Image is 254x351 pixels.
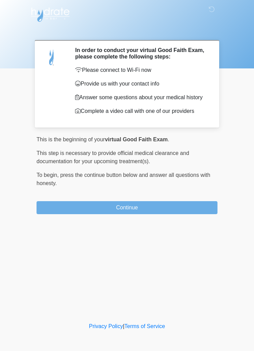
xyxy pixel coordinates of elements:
span: This step is necessary to provide official medical clearance and documentation for your upcoming ... [37,150,189,164]
span: . [168,136,169,142]
a: Terms of Service [124,323,165,329]
button: Continue [37,201,217,214]
img: Agent Avatar [42,47,62,67]
strong: virtual Good Faith Exam [105,136,168,142]
img: Hydrate IV Bar - Scottsdale Logo [30,5,71,22]
span: To begin, [37,172,60,178]
h2: In order to conduct your virtual Good Faith Exam, please complete the following steps: [75,47,207,60]
p: Provide us with your contact info [75,80,207,88]
span: This is the beginning of your [37,136,105,142]
h1: ‎ ‎ ‎ [31,25,223,37]
p: Answer some questions about your medical history [75,93,207,102]
a: Privacy Policy [89,323,123,329]
p: Please connect to Wi-Fi now [75,66,207,74]
p: Complete a video call with one of our providers [75,107,207,115]
span: press the continue button below and answer all questions with honesty. [37,172,210,186]
a: | [123,323,124,329]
